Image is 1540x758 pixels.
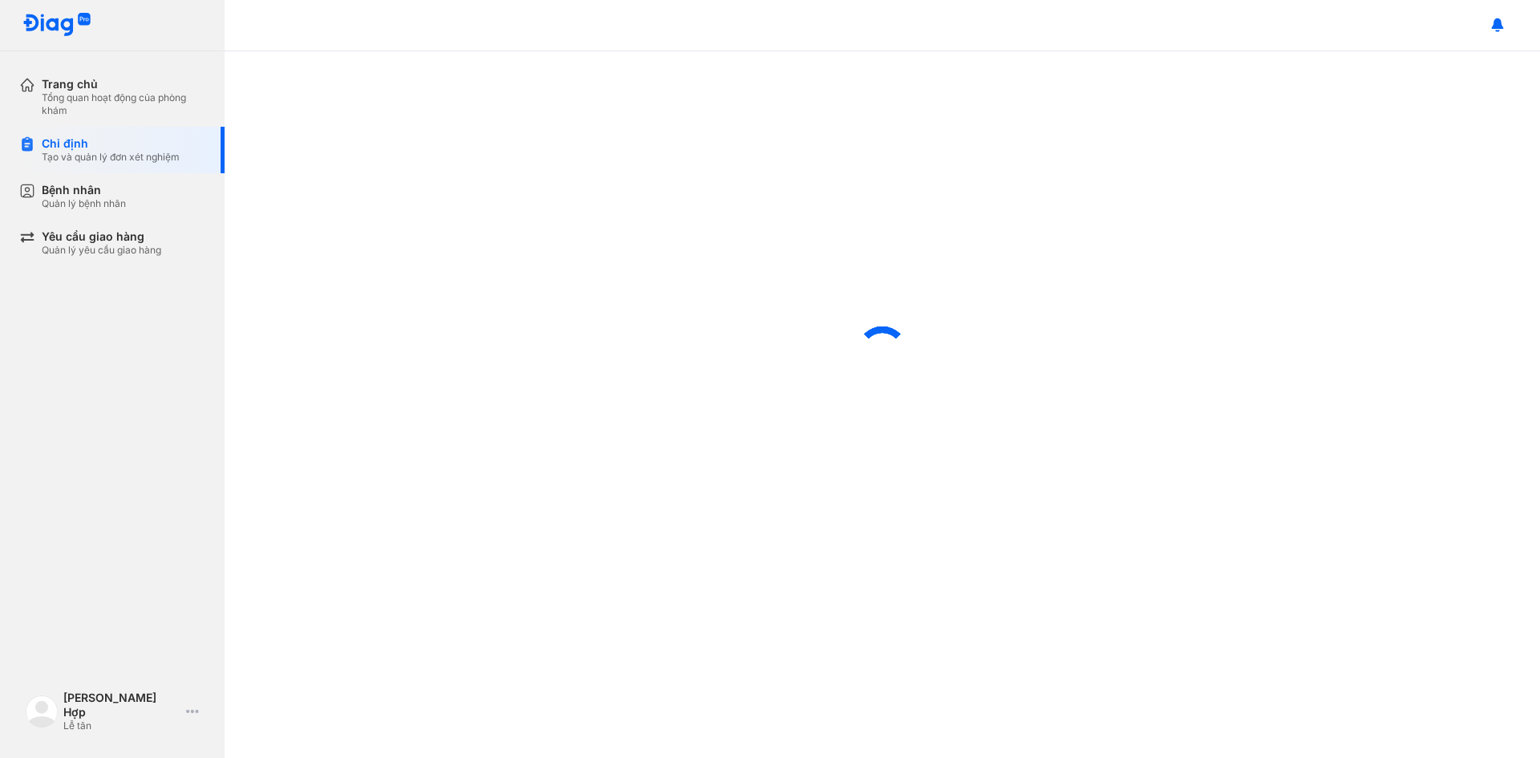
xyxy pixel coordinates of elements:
[42,91,205,117] div: Tổng quan hoạt động của phòng khám
[42,136,180,151] div: Chỉ định
[42,229,161,244] div: Yêu cầu giao hàng
[42,183,126,197] div: Bệnh nhân
[22,13,91,38] img: logo
[42,197,126,210] div: Quản lý bệnh nhân
[42,151,180,164] div: Tạo và quản lý đơn xét nghiệm
[63,719,180,732] div: Lễ tân
[63,691,180,719] div: [PERSON_NAME] Hợp
[42,77,205,91] div: Trang chủ
[42,244,161,257] div: Quản lý yêu cầu giao hàng
[26,695,58,728] img: logo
